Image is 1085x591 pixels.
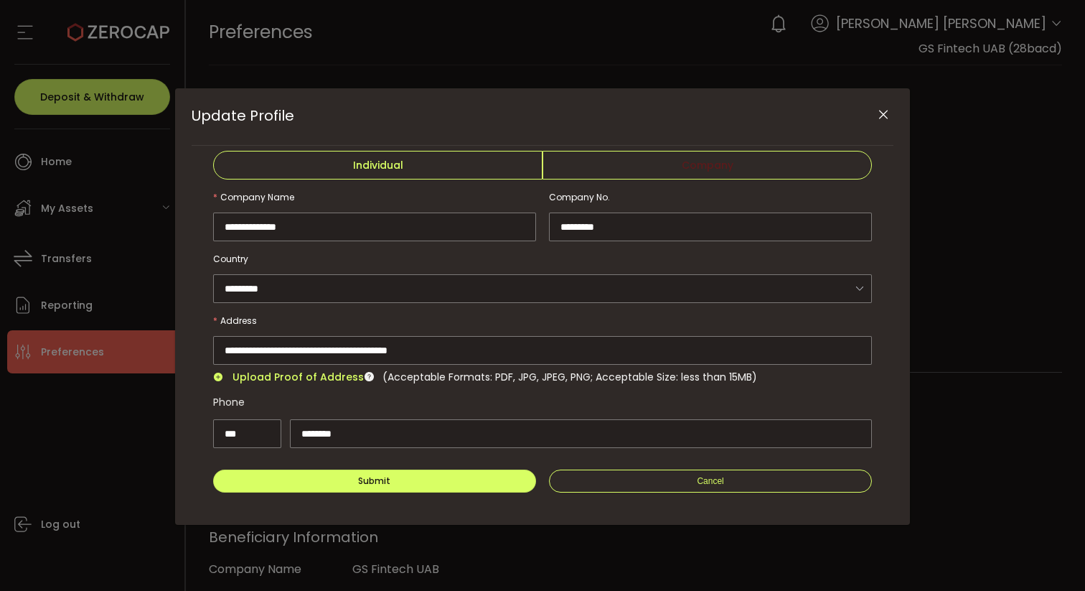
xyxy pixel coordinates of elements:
[213,470,536,493] button: Submit
[697,476,723,486] span: Cancel
[213,372,364,382] button: Upload Proof of Address
[358,475,390,487] span: Submit
[382,368,757,386] div: (Acceptable Formats: PDF, JPG, JPEG, PNG; Acceptable Size: less than 15MB)
[213,388,872,417] div: Phone
[232,370,364,384] span: Upload Proof of Address
[175,88,910,524] div: Update Profile
[549,470,872,493] button: Cancel
[192,106,294,126] span: Update Profile
[213,151,542,180] span: Individual
[870,103,896,128] button: Close
[914,436,1085,591] iframe: Chat Widget
[542,151,872,180] span: Company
